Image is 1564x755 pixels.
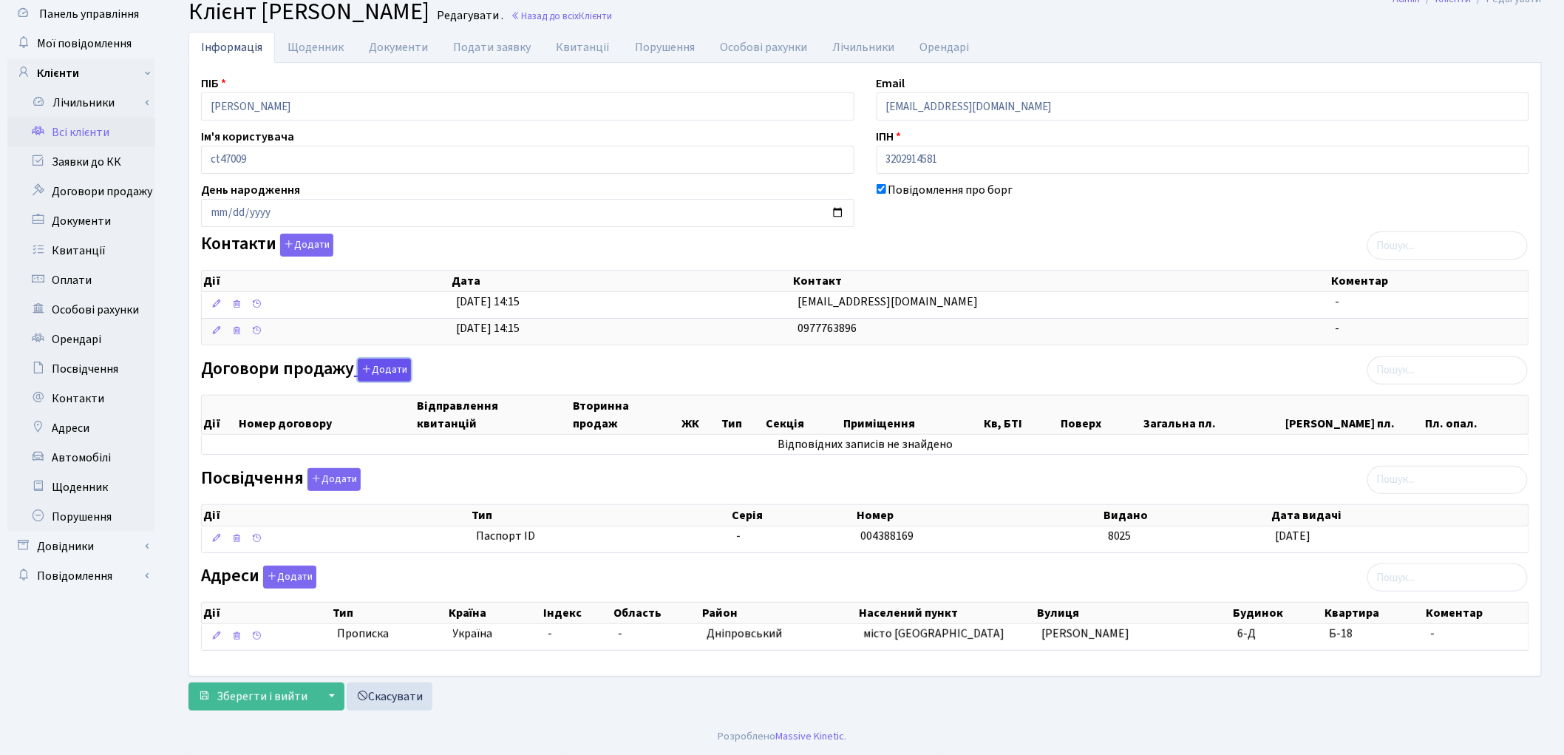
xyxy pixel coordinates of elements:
[1276,528,1311,544] span: [DATE]
[201,128,294,146] label: Ім'я користувача
[7,325,155,354] a: Орендарі
[1367,466,1528,494] input: Пошук...
[476,528,725,545] span: Паспорт ID
[1330,271,1529,291] th: Коментар
[1237,626,1256,642] span: 6-Д
[7,177,155,206] a: Договори продажу
[188,683,317,711] button: Зберегти і вийти
[863,626,1004,642] span: місто [GEOGRAPHIC_DATA]
[622,32,707,63] a: Порушення
[202,271,450,291] th: Дії
[511,9,612,23] a: Назад до всіхКлієнти
[857,603,1036,623] th: Населений пункт
[1041,626,1129,642] span: [PERSON_NAME]
[456,320,520,336] span: [DATE] 14:15
[37,35,132,52] span: Мої повідомлення
[731,505,855,526] th: Серія
[201,359,411,382] label: Договори продажу
[7,561,155,591] a: Повідомлення
[275,32,356,63] a: Щоденник
[1231,603,1323,623] th: Будинок
[276,231,333,257] a: Додати
[441,32,543,63] a: Подати заявку
[450,271,792,291] th: Дата
[7,265,155,295] a: Оплати
[202,505,470,526] th: Дії
[7,354,155,384] a: Посвідчення
[1336,320,1340,336] span: -
[188,32,275,63] a: Інформація
[798,294,978,310] span: [EMAIL_ADDRESS][DOMAIN_NAME]
[775,728,844,744] a: Massive Kinetic
[201,181,300,199] label: День народження
[579,9,612,23] span: Клієнти
[7,295,155,325] a: Особові рахунки
[7,147,155,177] a: Заявки до КК
[820,32,907,63] a: Лічильники
[707,626,782,642] span: Дніпровський
[861,528,914,544] span: 004388169
[201,75,226,92] label: ПІБ
[201,566,316,589] label: Адреси
[202,435,1529,455] td: Відповідних записів не знайдено
[982,396,1059,434] th: Кв, БТІ
[765,396,842,434] th: Секція
[888,181,1013,199] label: Повідомлення про борг
[434,9,503,23] small: Редагувати .
[571,396,680,434] th: Вторинна продаж
[201,468,361,491] label: Посвідчення
[798,320,857,336] span: 0977763896
[307,468,361,491] button: Посвідчення
[1367,356,1528,385] input: Пошук...
[7,473,155,502] a: Щоденник
[263,566,316,589] button: Адреси
[337,626,389,643] span: Прописка
[1424,396,1529,434] th: Пл. опал.
[7,236,155,265] a: Квитанції
[877,128,902,146] label: ІПН
[358,359,411,382] button: Договори продажу
[354,356,411,382] a: Додати
[1102,505,1270,526] th: Видано
[543,32,622,63] a: Квитанції
[259,563,316,589] a: Додати
[1336,294,1340,310] span: -
[347,683,432,711] a: Скасувати
[447,603,542,623] th: Країна
[842,396,982,434] th: Приміщення
[542,603,613,623] th: Індекс
[7,443,155,473] a: Автомобілі
[415,396,571,434] th: Відправлення квитанцій
[707,32,820,63] a: Особові рахунки
[1060,396,1143,434] th: Поверх
[1143,396,1285,434] th: Загальна пл.
[907,32,982,63] a: Орендарі
[718,728,846,745] div: Розроблено .
[612,603,701,623] th: Область
[1367,563,1528,592] input: Пошук...
[1329,626,1353,642] span: Б-18
[1324,603,1425,623] th: Квартира
[217,688,307,705] span: Зберегти і вийти
[356,32,441,63] a: Документи
[1367,231,1528,260] input: Пошук...
[7,206,155,236] a: Документи
[470,505,731,526] th: Тип
[855,505,1102,526] th: Номер
[456,294,520,310] span: [DATE] 14:15
[7,413,155,443] a: Адреси
[618,626,622,642] span: -
[39,6,139,22] span: Панель управління
[736,528,741,544] span: -
[680,396,721,434] th: ЖК
[237,396,415,434] th: Номер договору
[304,465,361,491] a: Додати
[792,271,1330,291] th: Контакт
[1285,396,1424,434] th: [PERSON_NAME] пл.
[548,626,552,642] span: -
[202,603,331,623] th: Дії
[1036,603,1232,623] th: Вулиця
[7,532,155,561] a: Довідники
[280,234,333,257] button: Контакти
[7,502,155,532] a: Порушення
